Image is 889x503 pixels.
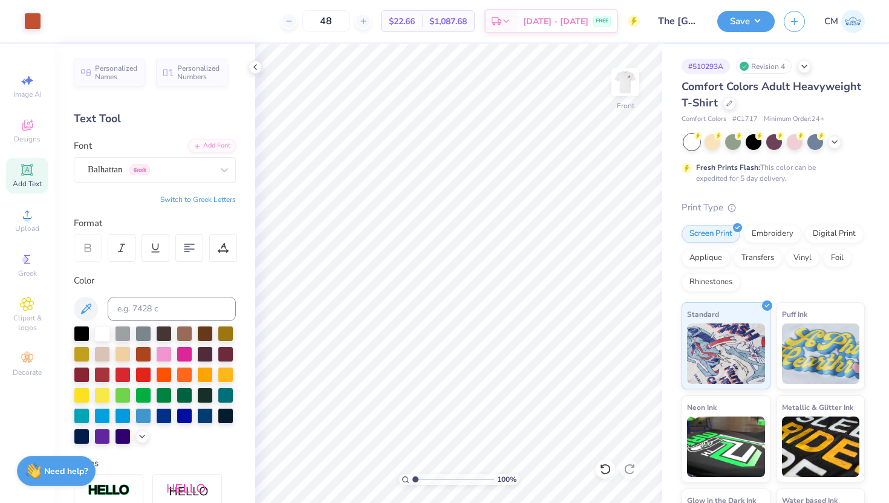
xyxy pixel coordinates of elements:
span: Image AI [13,89,42,99]
button: Save [717,11,775,32]
img: Stroke [88,484,130,498]
strong: Need help? [44,466,88,477]
img: Chloe Murlin [841,10,865,33]
img: Front [613,70,637,94]
img: Neon Ink [687,417,765,477]
div: Screen Print [682,225,740,243]
input: – – [302,10,350,32]
input: Untitled Design [649,9,708,33]
div: Add Font [188,139,236,153]
span: Personalized Numbers [177,64,220,81]
div: This color can be expedited for 5 day delivery. [696,162,845,184]
div: Revision 4 [736,59,792,74]
span: FREE [596,17,608,25]
span: [DATE] - [DATE] [523,15,588,28]
div: Print Type [682,201,865,215]
div: Digital Print [805,225,864,243]
span: Upload [15,224,39,233]
span: Neon Ink [687,401,717,414]
a: CM [824,10,865,33]
div: Text Tool [74,111,236,127]
div: Styles [74,456,236,470]
span: Clipart & logos [6,313,48,333]
span: Designs [14,134,41,144]
div: Embroidery [744,225,801,243]
img: Shadow [166,483,209,498]
img: Metallic & Glitter Ink [782,417,860,477]
span: Personalized Names [95,64,138,81]
div: Rhinestones [682,273,740,291]
span: Add Text [13,179,42,189]
div: Format [74,216,237,230]
strong: Fresh Prints Flash: [696,163,760,172]
img: Puff Ink [782,323,860,384]
label: Font [74,139,92,153]
span: Comfort Colors Adult Heavyweight T-Shirt [682,79,861,110]
input: e.g. 7428 c [108,297,236,321]
div: Applique [682,249,730,267]
span: Comfort Colors [682,114,726,125]
div: Front [617,100,634,111]
span: # C1717 [732,114,758,125]
span: 100 % [497,474,516,485]
span: CM [824,15,838,28]
div: Foil [823,249,852,267]
span: Decorate [13,368,42,377]
div: Transfers [734,249,782,267]
img: Standard [687,323,765,384]
button: Switch to Greek Letters [160,195,236,204]
div: # 510293A [682,59,730,74]
span: $1,087.68 [429,15,467,28]
span: Standard [687,308,719,320]
span: Greek [18,268,37,278]
span: Minimum Order: 24 + [764,114,824,125]
span: Metallic & Glitter Ink [782,401,853,414]
span: Puff Ink [782,308,807,320]
div: Vinyl [786,249,819,267]
span: $22.66 [389,15,415,28]
div: Color [74,274,236,288]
